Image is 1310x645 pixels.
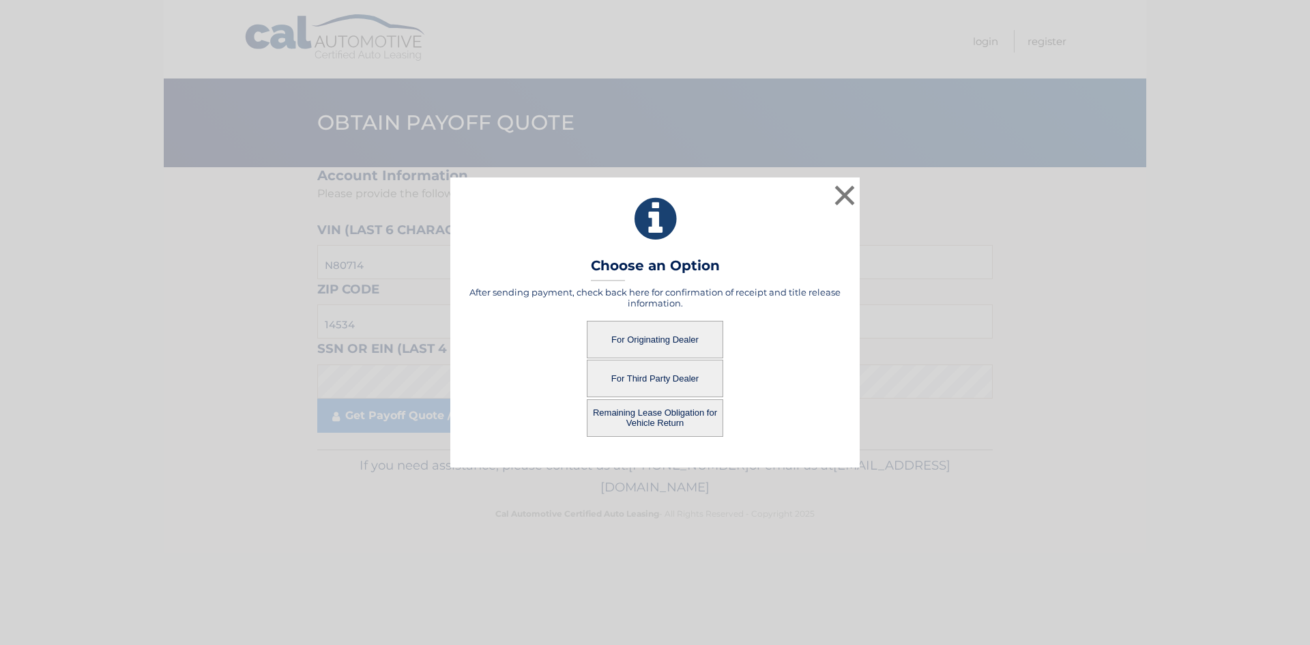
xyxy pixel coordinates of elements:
[591,257,720,281] h3: Choose an Option
[831,182,858,209] button: ×
[587,399,723,437] button: Remaining Lease Obligation for Vehicle Return
[587,321,723,358] button: For Originating Dealer
[587,360,723,397] button: For Third Party Dealer
[467,287,843,309] h5: After sending payment, check back here for confirmation of receipt and title release information.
